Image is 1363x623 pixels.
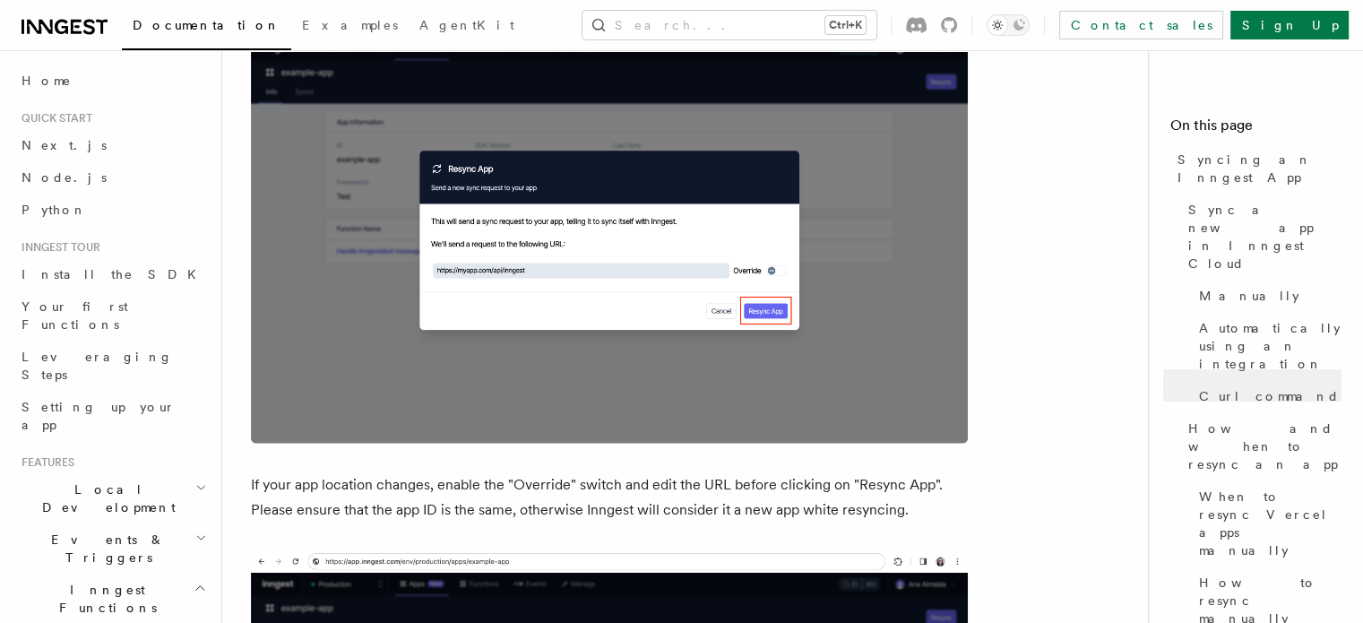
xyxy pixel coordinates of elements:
[14,290,211,341] a: Your first Functions
[251,14,968,444] img: Inngest Cloud screen with resync app modal
[14,65,211,97] a: Home
[409,5,525,48] a: AgentKit
[14,455,74,470] span: Features
[1188,201,1341,273] span: Sync a new app in Inngest Cloud
[14,341,211,391] a: Leveraging Steps
[1188,420,1341,473] span: How and when to resync an app
[22,203,87,217] span: Python
[14,111,92,125] span: Quick start
[1192,480,1341,567] a: When to resync Vercel apps manually
[22,267,207,281] span: Install the SDK
[1192,312,1341,380] a: Automatically using an integration
[133,18,280,32] span: Documentation
[1192,380,1341,412] a: Curl command
[1192,280,1341,312] a: Manually
[1181,194,1341,280] a: Sync a new app in Inngest Cloud
[22,72,72,90] span: Home
[582,11,876,39] button: Search...Ctrl+K
[1178,151,1341,186] span: Syncing an Inngest App
[251,472,968,523] p: If your app location changes, enable the "Override" switch and edit the URL before clicking on "R...
[14,581,194,617] span: Inngest Functions
[1170,115,1341,143] h4: On this page
[22,400,176,432] span: Setting up your app
[987,14,1030,36] button: Toggle dark mode
[1199,488,1341,559] span: When to resync Vercel apps manually
[1230,11,1349,39] a: Sign Up
[14,391,211,441] a: Setting up your app
[825,16,866,34] kbd: Ctrl+K
[14,531,195,567] span: Events & Triggers
[1059,11,1223,39] a: Contact sales
[419,18,514,32] span: AgentKit
[14,161,211,194] a: Node.js
[1181,412,1341,480] a: How and when to resync an app
[1199,287,1299,305] span: Manually
[14,523,211,574] button: Events & Triggers
[22,138,107,152] span: Next.js
[22,299,128,332] span: Your first Functions
[22,170,107,185] span: Node.js
[1170,143,1341,194] a: Syncing an Inngest App
[122,5,291,50] a: Documentation
[14,258,211,290] a: Install the SDK
[302,18,398,32] span: Examples
[14,473,211,523] button: Local Development
[14,194,211,226] a: Python
[14,240,100,255] span: Inngest tour
[1199,319,1341,373] span: Automatically using an integration
[14,129,211,161] a: Next.js
[291,5,409,48] a: Examples
[14,480,195,516] span: Local Development
[1199,387,1340,405] span: Curl command
[22,350,173,382] span: Leveraging Steps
